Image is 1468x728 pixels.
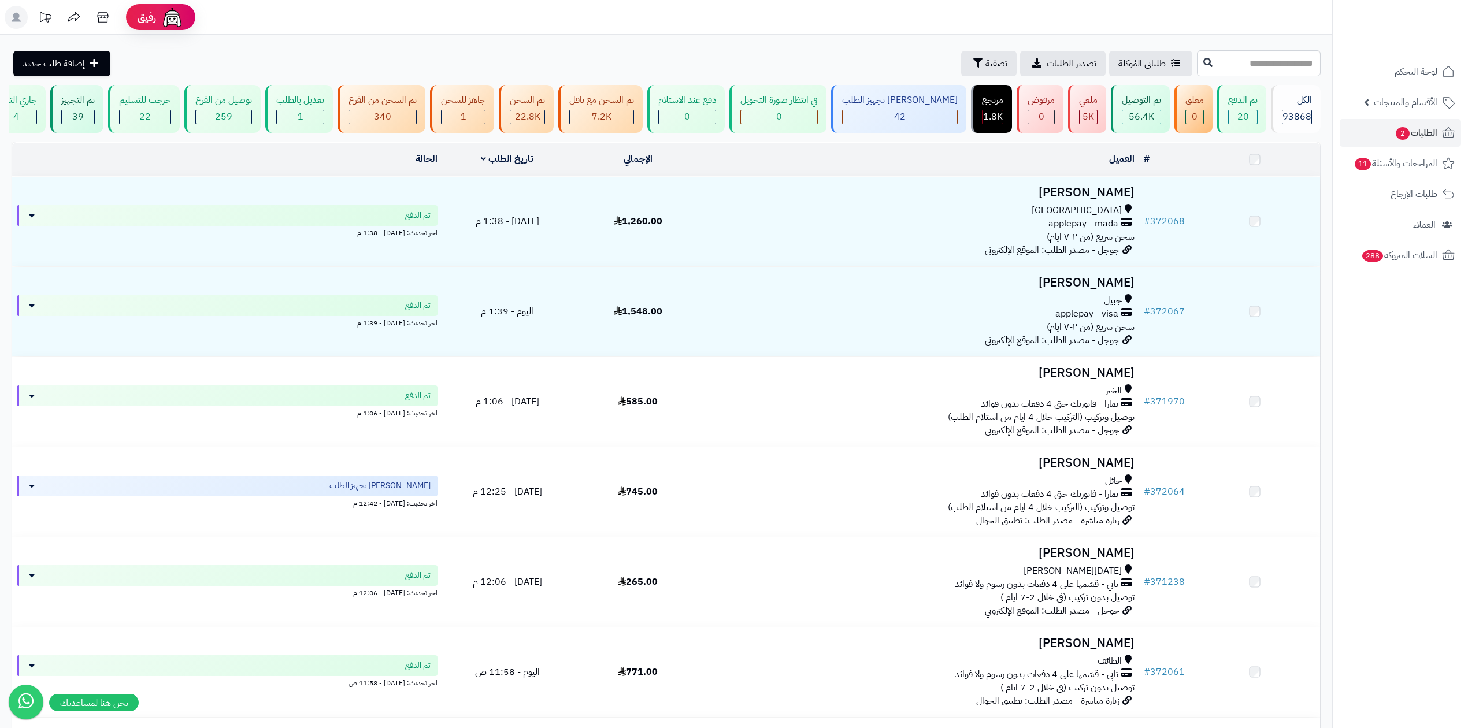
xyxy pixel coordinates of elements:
div: اخر تحديث: [DATE] - 11:58 ص [17,676,438,688]
div: 56408 [1122,110,1161,124]
span: جوجل - مصدر الطلب: الموقع الإلكتروني [985,333,1119,347]
span: زيارة مباشرة - مصدر الطلب: تطبيق الجوال [976,694,1119,708]
a: تم الدفع 20 [1215,85,1269,133]
div: 340 [349,110,416,124]
span: 0 [1039,110,1044,124]
a: الطلبات2 [1340,119,1461,147]
div: دفع عند الاستلام [658,94,716,107]
span: شحن سريع (من ٢-٧ ايام) [1047,230,1135,244]
span: توصيل وتركيب (التركيب خلال 4 ايام من استلام الطلب) [948,500,1135,514]
span: # [1144,575,1150,589]
span: 5K [1083,110,1094,124]
div: اخر تحديث: [DATE] - 12:06 م [17,586,438,598]
span: جوجل - مصدر الطلب: الموقع الإلكتروني [985,604,1119,618]
span: المراجعات والأسئلة [1354,155,1437,172]
span: شحن سريع (من ٢-٧ ايام) [1047,320,1135,334]
a: تم التوصيل 56.4K [1109,85,1172,133]
span: 288 [1362,250,1383,262]
div: خرجت للتسليم [119,94,171,107]
div: تم الدفع [1228,94,1258,107]
span: 0 [1192,110,1198,124]
span: توصيل بدون تركيب (في خلال 2-7 ايام ) [1000,681,1135,694]
span: 1 [298,110,303,124]
a: #372067 [1144,304,1185,318]
span: [DATE] - 1:38 م [476,214,539,228]
div: تم الشحن [510,94,545,107]
span: توصيل وتركيب (التركيب خلال 4 ايام من استلام الطلب) [948,410,1135,424]
a: السلات المتروكة288 [1340,242,1461,269]
span: 11 [1355,158,1371,170]
span: تابي - قسّمها على 4 دفعات بدون رسوم ولا فوائد [955,668,1118,681]
div: مرتجع [982,94,1003,107]
div: 1 [442,110,485,124]
div: تم التوصيل [1122,94,1161,107]
img: ai-face.png [161,6,184,29]
span: applepay - visa [1055,307,1118,321]
div: 0 [1028,110,1054,124]
span: اليوم - 11:58 ص [475,665,540,679]
span: جبيل [1104,294,1122,307]
span: # [1144,214,1150,228]
span: [DATE] - 12:06 م [473,575,542,589]
span: توصيل بدون تركيب (في خلال 2-7 ايام ) [1000,590,1135,604]
a: تم الشحن 22.8K [496,85,556,133]
span: العملاء [1413,217,1436,233]
span: 7.2K [592,110,611,124]
span: حائل [1105,474,1122,488]
span: 265.00 [618,575,658,589]
span: لوحة التحكم [1395,64,1437,80]
a: تصدير الطلبات [1020,51,1106,76]
div: 42 [843,110,957,124]
a: مرفوض 0 [1014,85,1066,133]
button: تصفية [961,51,1017,76]
a: تحديثات المنصة [31,6,60,32]
span: رفيق [138,10,156,24]
div: جاهز للشحن [441,94,485,107]
span: الطائف [1098,655,1122,668]
span: [DATE][PERSON_NAME] [1024,564,1122,578]
span: تمارا - فاتورتك حتى 4 دفعات بدون فوائد [981,398,1118,411]
a: خرجت للتسليم 22 [106,85,182,133]
a: #371970 [1144,395,1185,408]
span: 0 [776,110,782,124]
span: الخبر [1106,384,1122,398]
span: زيارة مباشرة - مصدر الطلب: تطبيق الجوال [976,514,1119,528]
a: تم التجهيز 39 [48,85,106,133]
span: 745.00 [618,485,658,499]
a: تم الشحن مع ناقل 7.2K [556,85,645,133]
a: تعديل بالطلب 1 [263,85,335,133]
span: 259 [215,110,232,124]
div: اخر تحديث: [DATE] - 1:38 م [17,226,438,238]
span: [DATE] - 1:06 م [476,395,539,408]
span: طلبات الإرجاع [1391,186,1437,202]
span: applepay - mada [1048,217,1118,231]
span: تم الدفع [405,390,431,402]
a: #372064 [1144,485,1185,499]
span: 22.8K [515,110,540,124]
div: 1799 [983,110,1003,124]
span: جوجل - مصدر الطلب: الموقع الإلكتروني [985,424,1119,437]
a: الإجمالي [624,152,653,166]
span: 1.8K [983,110,1003,124]
span: تم الدفع [405,300,431,311]
span: السلات المتروكة [1361,247,1437,263]
h3: [PERSON_NAME] [708,186,1135,199]
div: ملغي [1079,94,1098,107]
span: 0 [684,110,690,124]
span: تمارا - فاتورتك حتى 4 دفعات بدون فوائد [981,488,1118,501]
span: [PERSON_NAME] تجهيز الطلب [329,480,431,492]
span: 340 [374,110,391,124]
span: [GEOGRAPHIC_DATA] [1032,204,1122,217]
span: تصفية [985,57,1007,70]
div: الكل [1282,94,1312,107]
a: الكل93868 [1269,85,1323,133]
div: تعديل بالطلب [276,94,324,107]
div: اخر تحديث: [DATE] - 1:06 م [17,406,438,418]
a: المراجعات والأسئلة11 [1340,150,1461,177]
span: [DATE] - 12:25 م [473,485,542,499]
h3: [PERSON_NAME] [708,276,1135,289]
span: 93868 [1282,110,1311,124]
span: 42 [894,110,906,124]
a: جاهز للشحن 1 [428,85,496,133]
a: توصيل من الفرع 259 [182,85,263,133]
